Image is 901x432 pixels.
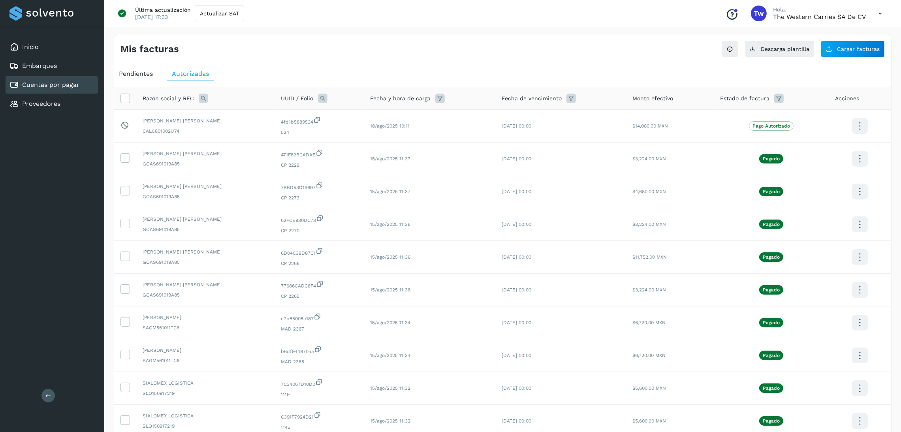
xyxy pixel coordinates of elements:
[763,156,780,162] p: Pagado
[773,13,866,21] p: The western carries SA de CV
[281,129,357,136] span: 524
[22,81,79,88] a: Cuentas por pagar
[143,291,268,299] span: GOAS691019A85
[143,357,268,364] span: SAGM561011TC6
[281,94,313,103] span: UUID / Folio
[502,94,562,103] span: Fecha de vencimiento
[200,11,239,16] span: Actualizar SAT
[370,123,410,129] span: 18/ago/2025 10:11
[773,6,866,13] p: Hola,
[821,41,885,57] button: Cargar facturas
[143,423,268,430] span: SLO150917219
[281,424,357,431] span: 1145
[143,314,268,321] span: [PERSON_NAME]
[281,411,357,421] span: C391F7924D21
[119,70,153,77] span: Pendientes
[135,6,191,13] p: Última actualización
[370,353,410,358] span: 15/ago/2025 11:34
[502,418,531,424] span: [DATE] 00:00
[632,353,666,358] span: $6,720.00 MXN
[281,358,357,365] span: MAD 2365
[502,320,531,325] span: [DATE] 00:00
[745,41,814,57] button: Descarga plantilla
[143,117,268,124] span: [PERSON_NAME] [PERSON_NAME]
[6,95,98,113] div: Proveedores
[502,287,531,293] span: [DATE] 00:00
[6,76,98,94] div: Cuentas por pagar
[281,260,357,267] span: CP 2266
[281,182,357,191] span: 7BBD53D19697
[281,280,357,289] span: 77686CADC6F4
[22,62,57,69] a: Embarques
[763,320,780,325] p: Pagado
[370,254,410,260] span: 15/ago/2025 11:36
[763,385,780,391] p: Pagado
[143,379,268,387] span: SIALOMEX LOGISTICA
[763,189,780,194] p: Pagado
[370,418,410,424] span: 15/ago/2025 11:32
[370,94,431,103] span: Fecha y hora de carga
[632,94,673,103] span: Monto efectivo
[370,156,410,162] span: 15/ago/2025 11:37
[22,43,39,51] a: Inicio
[143,150,268,157] span: [PERSON_NAME] [PERSON_NAME]
[281,162,357,169] span: CP 2229
[6,57,98,75] div: Embarques
[763,222,780,227] p: Pagado
[281,116,357,126] span: 4fd1b5889534
[370,189,410,194] span: 15/ago/2025 11:37
[143,324,268,331] span: SAGM561011TC6
[632,222,666,227] span: $3,224.00 MXN
[370,320,410,325] span: 15/ago/2025 11:34
[502,222,531,227] span: [DATE] 00:00
[281,293,357,300] span: CP 2265
[143,248,268,255] span: [PERSON_NAME] [PERSON_NAME]
[502,385,531,391] span: [DATE] 00:00
[281,227,357,234] span: CP 2270
[835,94,859,103] span: Acciones
[370,385,410,391] span: 15/ago/2025 11:32
[281,346,357,355] span: b6df944970aa
[632,123,668,129] span: $14,080.00 MXN
[502,156,531,162] span: [DATE] 00:00
[172,70,209,77] span: Autorizadas
[195,6,244,21] button: Actualizar SAT
[763,287,780,293] p: Pagado
[143,183,268,190] span: [PERSON_NAME] [PERSON_NAME]
[22,100,60,107] a: Proveedores
[763,254,780,260] p: Pagado
[502,123,531,129] span: [DATE] 00:00
[281,325,357,332] span: MAD 2367
[720,94,769,103] span: Estado de factura
[632,320,666,325] span: $6,720.00 MXN
[632,385,666,391] span: $5,600.00 MXN
[143,412,268,419] span: SIALOMEX LOGISTICA
[6,38,98,56] div: Inicio
[143,390,268,397] span: SLO150917219
[143,347,268,354] span: [PERSON_NAME]
[143,226,268,233] span: GOAS691019A85
[632,287,666,293] span: $3,224.00 MXN
[143,216,268,223] span: [PERSON_NAME] [PERSON_NAME]
[752,123,790,129] p: Pago Autorizado
[632,189,666,194] span: $4,680.00 MXN
[143,259,268,266] span: GOAS691019A85
[281,378,357,388] span: 7C34067D10D0
[281,149,357,158] span: 471F82BCADAE
[143,94,194,103] span: Razón social y RFC
[502,254,531,260] span: [DATE] 00:00
[143,281,268,288] span: [PERSON_NAME] [PERSON_NAME]
[143,128,268,135] span: CALC801002U74
[763,418,780,424] p: Pagado
[837,46,880,52] span: Cargar facturas
[281,391,357,398] span: 1119
[632,418,666,424] span: $5,600.00 MXN
[763,353,780,358] p: Pagado
[281,214,357,224] span: 62FCE930DC73
[281,194,357,201] span: CP 2273
[502,189,531,194] span: [DATE] 00:00
[370,222,410,227] span: 15/ago/2025 11:36
[761,46,809,52] span: Descarga plantilla
[281,247,357,257] span: 6D04C39D87C1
